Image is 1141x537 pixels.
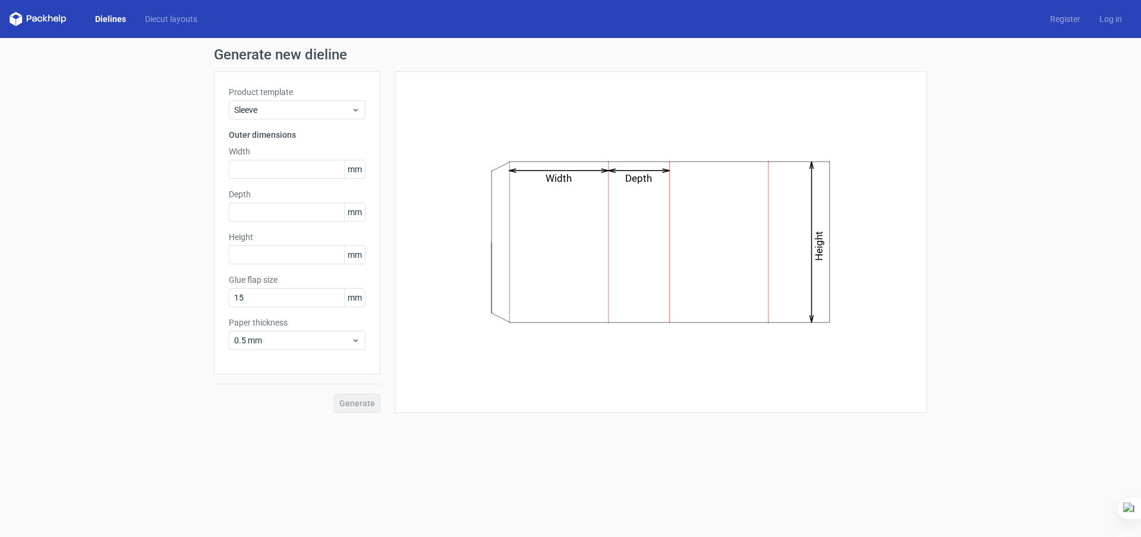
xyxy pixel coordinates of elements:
span: mm [344,289,365,307]
label: Product template [229,86,365,98]
label: Glue flap size [229,274,365,286]
text: Width [546,172,572,184]
a: Diecut layouts [135,13,207,25]
span: mm [344,203,365,221]
a: Log in [1090,13,1131,25]
h3: Outer dimensions [229,129,365,141]
a: Dielines [86,13,135,25]
text: Depth [626,172,653,184]
span: Sleeve [234,104,351,116]
span: mm [344,246,365,264]
a: Register [1041,13,1090,25]
label: Width [229,146,365,157]
label: Depth [229,188,365,200]
h1: Generate new dieline [214,48,927,62]
span: 0.5 mm [234,334,351,346]
label: Height [229,231,365,243]
text: Height [814,231,825,261]
span: mm [344,160,365,178]
label: Paper thickness [229,317,365,328]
